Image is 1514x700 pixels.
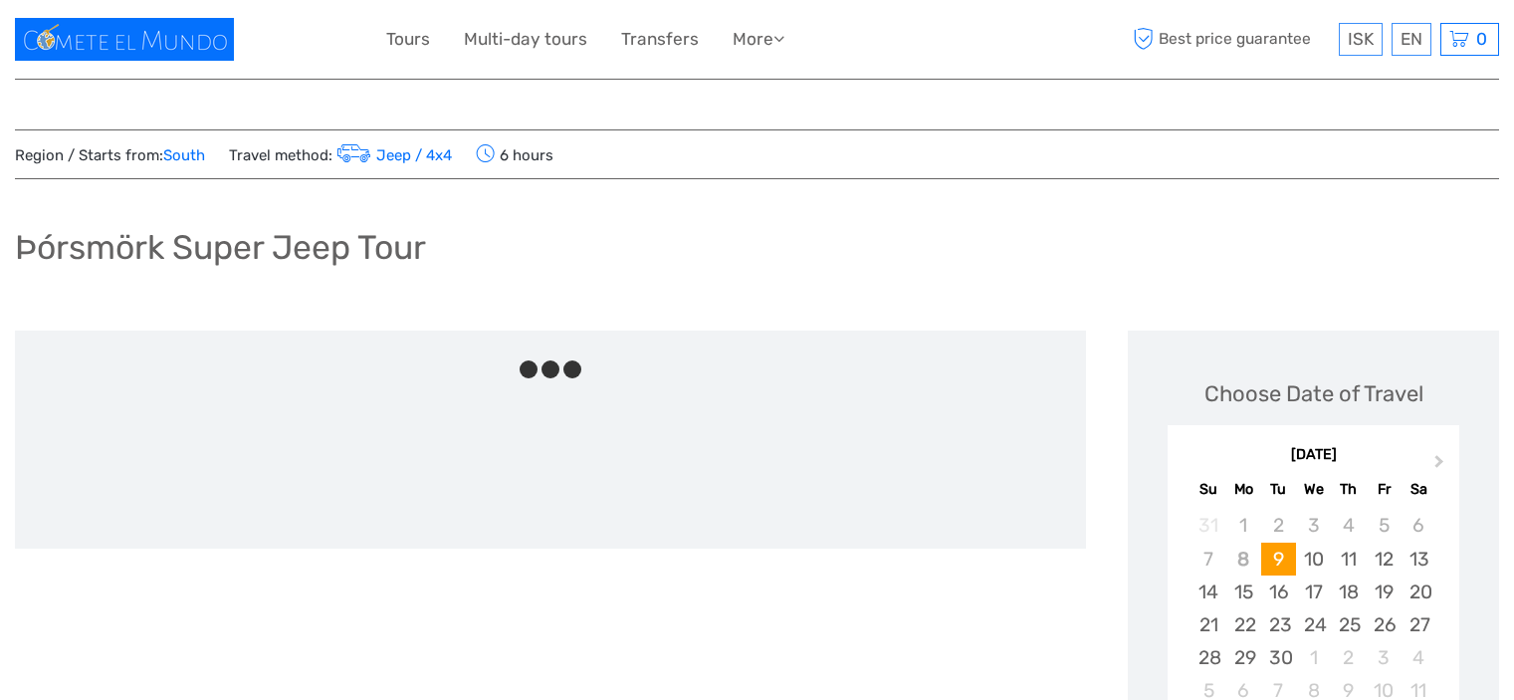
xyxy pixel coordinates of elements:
[1296,543,1331,576] div: Choose Wednesday, September 10th, 2025
[15,145,205,166] span: Region / Starts from:
[1204,378,1423,409] div: Choose Date of Travel
[1331,509,1366,542] div: Not available Thursday, September 4th, 2025
[1226,543,1261,576] div: Not available Monday, September 8th, 2025
[1331,476,1366,503] div: Th
[386,25,430,54] a: Tours
[15,18,234,61] img: 1596-f2c90223-336e-450d-9c2c-e84ae6d72b4c_logo_small.jpg
[1296,608,1331,641] div: Choose Wednesday, September 24th, 2025
[1366,608,1401,641] div: Choose Friday, September 26th, 2025
[1226,476,1261,503] div: Mo
[1226,608,1261,641] div: Choose Monday, September 22nd, 2025
[1128,23,1334,56] span: Best price guarantee
[1425,450,1457,482] button: Next Month
[1402,509,1436,542] div: Not available Saturday, September 6th, 2025
[1366,476,1401,503] div: Fr
[1331,608,1366,641] div: Choose Thursday, September 25th, 2025
[1226,641,1261,674] div: Choose Monday, September 29th, 2025
[1261,543,1296,576] div: Choose Tuesday, September 9th, 2025
[229,140,452,168] span: Travel method:
[733,25,784,54] a: More
[1296,509,1331,542] div: Not available Wednesday, September 3rd, 2025
[1331,543,1366,576] div: Choose Thursday, September 11th, 2025
[1402,641,1436,674] div: Choose Saturday, October 4th, 2025
[1261,608,1296,641] div: Choose Tuesday, September 23rd, 2025
[1168,445,1459,466] div: [DATE]
[1226,509,1261,542] div: Not available Monday, September 1st, 2025
[1331,641,1366,674] div: Choose Thursday, October 2nd, 2025
[1296,576,1331,608] div: Choose Wednesday, September 17th, 2025
[332,146,452,164] a: Jeep / 4x4
[1473,29,1490,49] span: 0
[1190,543,1225,576] div: Not available Sunday, September 7th, 2025
[1402,476,1436,503] div: Sa
[476,140,553,168] span: 6 hours
[163,146,205,164] a: South
[1366,576,1401,608] div: Choose Friday, September 19th, 2025
[15,227,426,268] h1: Þórsmörk Super Jeep Tour
[1366,509,1401,542] div: Not available Friday, September 5th, 2025
[1402,576,1436,608] div: Choose Saturday, September 20th, 2025
[1261,476,1296,503] div: Tu
[1366,641,1401,674] div: Choose Friday, October 3rd, 2025
[1190,576,1225,608] div: Choose Sunday, September 14th, 2025
[1366,543,1401,576] div: Choose Friday, September 12th, 2025
[464,25,587,54] a: Multi-day tours
[1296,641,1331,674] div: Choose Wednesday, October 1st, 2025
[1392,23,1431,56] div: EN
[1296,476,1331,503] div: We
[1190,476,1225,503] div: Su
[1226,576,1261,608] div: Choose Monday, September 15th, 2025
[1190,509,1225,542] div: Not available Sunday, August 31st, 2025
[1402,543,1436,576] div: Choose Saturday, September 13th, 2025
[1261,509,1296,542] div: Not available Tuesday, September 2nd, 2025
[621,25,699,54] a: Transfers
[1331,576,1366,608] div: Choose Thursday, September 18th, 2025
[1402,608,1436,641] div: Choose Saturday, September 27th, 2025
[1348,29,1374,49] span: ISK
[1190,608,1225,641] div: Choose Sunday, September 21st, 2025
[1190,641,1225,674] div: Choose Sunday, September 28th, 2025
[1261,576,1296,608] div: Choose Tuesday, September 16th, 2025
[1261,641,1296,674] div: Choose Tuesday, September 30th, 2025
